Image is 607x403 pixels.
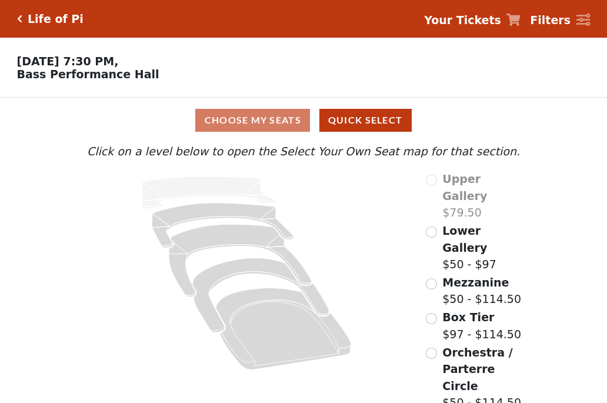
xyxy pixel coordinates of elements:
path: Upper Gallery - Seats Available: 0 [142,176,276,209]
label: $50 - $97 [442,222,523,273]
span: Mezzanine [442,276,509,289]
label: $50 - $114.50 [442,274,521,308]
label: $97 - $114.50 [442,309,521,342]
a: Your Tickets [424,12,521,29]
a: Filters [530,12,590,29]
span: Upper Gallery [442,172,487,202]
path: Orchestra / Parterre Circle - Seats Available: 39 [216,288,352,370]
p: Click on a level below to open the Select Your Own Seat map for that section. [84,143,523,160]
strong: Filters [530,14,571,26]
h5: Life of Pi [28,12,84,26]
span: Box Tier [442,311,494,324]
span: Orchestra / Parterre Circle [442,346,512,392]
span: Lower Gallery [442,224,487,254]
button: Quick Select [319,109,412,132]
a: Click here to go back to filters [17,15,22,23]
path: Lower Gallery - Seats Available: 167 [152,203,294,248]
strong: Your Tickets [424,14,501,26]
label: $79.50 [442,171,523,221]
